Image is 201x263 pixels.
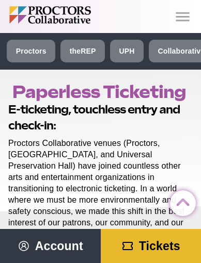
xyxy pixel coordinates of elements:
a: Proctors [7,40,55,62]
a: UPH [110,40,144,62]
p: Proctors Collaborative venues (Proctors, [GEOGRAPHIC_DATA], and Universal Preservation Hall) have... [8,138,189,240]
h1: Paperless Ticketing [12,82,189,102]
strong: E-ticketing, touchless entry and check-in: [8,103,180,132]
span: Tickets [139,239,180,253]
img: Proctors logo [9,6,141,24]
a: Back to Top [170,191,191,211]
span: Account [35,239,83,253]
a: theREP [60,40,105,62]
